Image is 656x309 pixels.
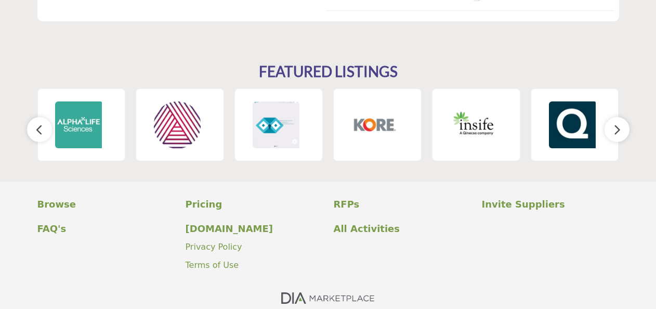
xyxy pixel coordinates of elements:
[186,242,242,252] a: Privacy Policy
[186,222,323,236] a: [DOMAIN_NAME]
[154,101,201,148] img: Alphanumeric
[186,260,239,270] a: Terms of Use
[37,197,175,211] a: Browse
[186,197,323,211] a: Pricing
[482,197,619,211] a: Invite Suppliers
[334,222,471,236] a: All Activities
[549,101,596,148] img: Qinecsa Solutions
[253,101,299,148] img: OWLPHARMA Consulting
[259,63,398,81] h2: FEATURED LISTINGS
[334,197,471,211] a: RFPs
[351,101,398,148] img: KORE Connected Health
[37,222,175,236] a: FAQ's
[281,292,375,304] img: No Site Logo
[450,101,497,148] img: Insife
[55,101,102,148] img: AlphaLife Sciences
